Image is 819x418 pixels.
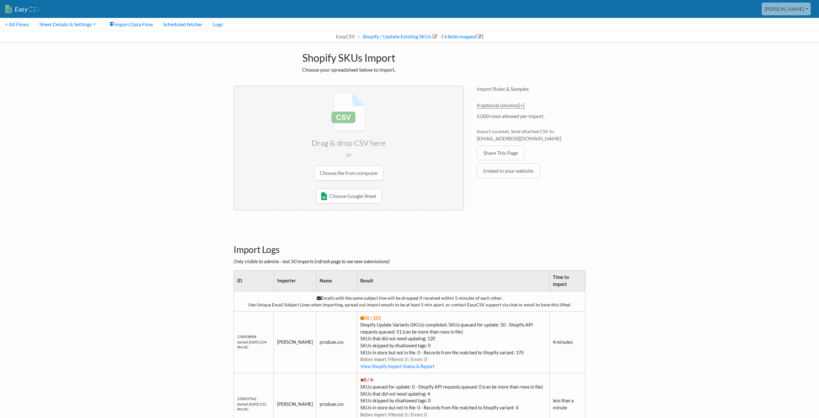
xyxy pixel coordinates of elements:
li: 5,000 rows allowed per import. [477,112,585,123]
span: [+] [519,102,525,108]
a: Logs [208,18,228,31]
h4: Import Rules & Samples [477,86,585,92]
a: 4 fields mapped [443,33,482,39]
td: 1760538504 [234,311,274,373]
span: CSV [28,5,40,13]
a: Scheduled fetcher [158,18,208,31]
a: Import Data Flow [104,18,158,31]
span: 50 / 255 [360,315,381,321]
a: Shopify / Update Existing SKUs [362,33,437,39]
td: Shopify Update Variants (SKUs) completed. SKUs queued for update: 50 - Shopify API requests queue... [357,311,549,373]
a: Share This Page [477,146,525,160]
i: started: [DATE] 2:24 PM UTC [237,340,266,350]
span: [EMAIL_ADDRESS][DOMAIN_NAME] [477,135,585,142]
a: Choose Google Sheet [316,189,382,203]
td: 4 minutes [550,311,585,373]
i: EasyCSV → [336,33,361,39]
span: ( ) [441,33,483,39]
th: Name [316,271,357,291]
td: Emails with the same subject line will be dropped if received within 5 minutes of each other. Use... [234,291,585,311]
h2: Choose your spreadsheet below to import. [234,67,464,73]
td: [PERSON_NAME] [274,311,316,373]
li: Import via email. Send attached CSV to: [477,128,585,146]
i: started: [DATE] 2:12 PM UTC [237,402,266,412]
td: produse.csv [316,311,357,373]
th: Result [357,271,549,291]
span: Before import: Filtered: 0 / Errors: 0 [360,412,427,417]
th: ID [234,271,274,291]
a: [PERSON_NAME] [762,3,811,15]
a: EasyCSV [5,3,40,16]
a: Sheet Details & Settings [34,18,101,31]
th: Time to import [550,271,585,291]
h1: Shopify SKUs Import [234,49,464,64]
span: 0 / 4 [360,377,373,383]
th: Importer [274,271,316,291]
span: Before import: Filtered: 0 / Errors: 0 [360,357,427,362]
a: Embed in your website [477,163,540,178]
h3: Import Logs [234,228,585,255]
a: 4 optional columns[+] [477,102,525,109]
a: View Shopify Import Status & Report [360,364,434,369]
i: Only visible to admins - last 50 imports (refresh page to see new submissions) [234,258,389,264]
